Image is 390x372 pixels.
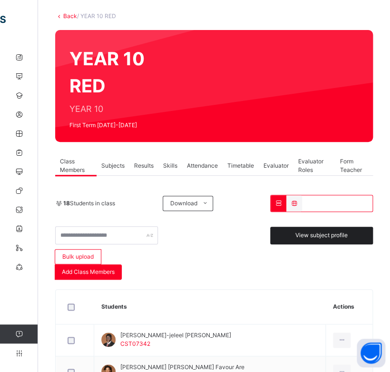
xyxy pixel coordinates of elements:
[120,331,231,340] span: [PERSON_NAME]-jeleel [PERSON_NAME]
[263,161,289,170] span: Evaluator
[62,252,94,261] span: Bulk upload
[298,157,331,174] span: Evaluator Roles
[357,339,385,367] button: Open asap
[340,157,368,174] span: Form Teacher
[62,268,115,276] span: Add Class Members
[170,199,197,208] span: Download
[63,199,115,208] span: Students in class
[187,161,218,170] span: Attendance
[69,121,153,130] span: First Term [DATE]-[DATE]
[120,363,244,372] span: [PERSON_NAME] [PERSON_NAME] Favour Are
[101,161,125,170] span: Subjects
[325,290,372,324] th: Actions
[60,157,92,174] span: Class Members
[227,161,254,170] span: Timetable
[63,12,77,20] a: Back
[120,340,150,347] span: CST07342
[63,200,70,207] b: 18
[295,231,348,240] span: View subject profile
[163,161,177,170] span: Skills
[134,161,154,170] span: Results
[77,12,116,20] span: / YEAR 10 RED
[94,290,326,324] th: Students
